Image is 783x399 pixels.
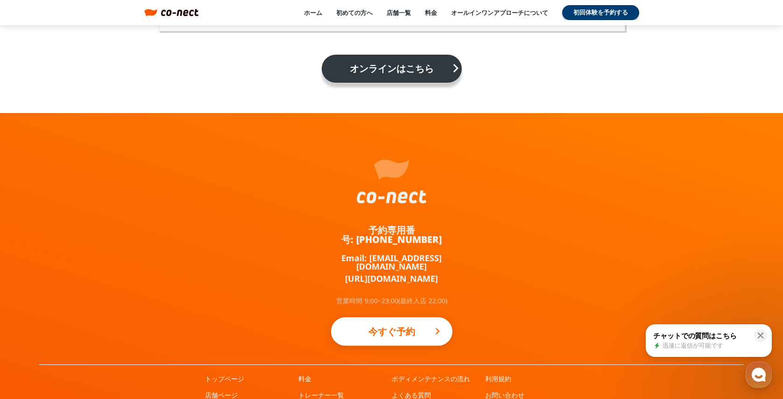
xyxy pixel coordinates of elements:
[298,374,311,384] a: 料金
[304,8,322,17] a: ホーム
[485,374,511,384] a: 利用規約
[80,311,102,318] span: チャット
[345,274,438,283] a: [URL][DOMAIN_NAME]
[562,5,639,20] a: 初回体験を予約する
[3,296,62,320] a: ホーム
[322,254,462,271] a: Email: [EMAIL_ADDRESS][DOMAIN_NAME]
[451,8,548,17] a: オールインワンアプローチについて
[425,8,437,17] a: 料金
[144,310,155,318] span: 設定
[392,374,470,384] a: ボディメンテナンスの流れ
[432,326,443,337] i: keyboard_arrow_right
[322,226,462,244] a: 予約専用番号: [PHONE_NUMBER]
[450,60,462,76] i: keyboard_arrow_right
[350,321,434,342] p: 今すぐ予約
[205,374,244,384] a: トップページ
[24,310,41,318] span: ホーム
[331,64,452,73] p: オンラインはこちら
[120,296,179,320] a: 設定
[336,8,373,17] a: 初めての方へ
[336,298,447,304] p: 営業時間 9:00~23:00(最終入店 22:00)
[331,317,452,346] a: 今すぐ予約keyboard_arrow_right
[322,55,462,83] a: オンラインはこちらkeyboard_arrow_right
[387,8,411,17] a: 店舗一覧
[62,296,120,320] a: チャット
